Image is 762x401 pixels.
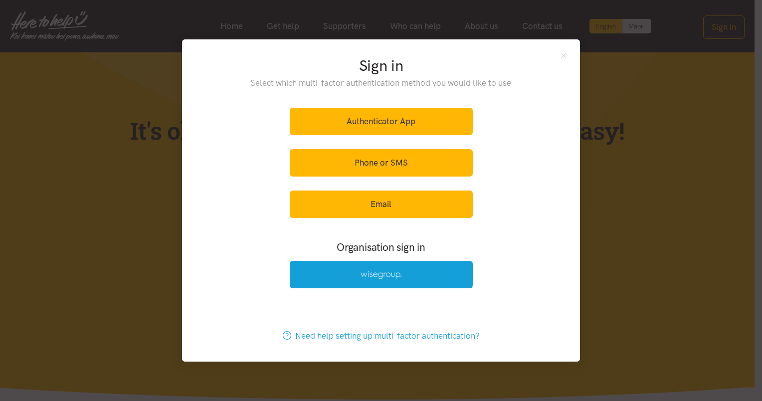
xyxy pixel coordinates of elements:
h3: Organisation sign in [262,240,500,254]
a: Need help setting up multi-factor authentication? [272,322,490,350]
p: Select which multi-factor authentication method you would like to use [230,76,532,90]
button: Close [560,51,568,60]
a: Authenticator App [290,108,473,135]
a: Email [290,191,473,218]
a: Phone or SMS [290,149,473,177]
h2: Sign in [230,55,532,76]
img: Wise Group [361,271,401,279]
